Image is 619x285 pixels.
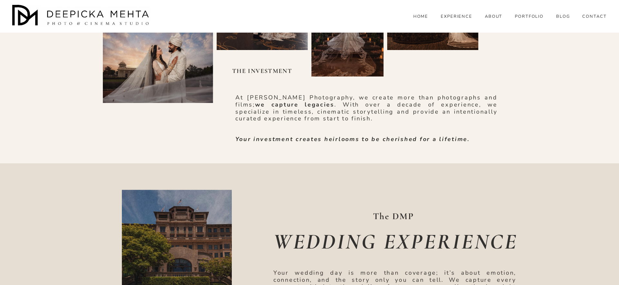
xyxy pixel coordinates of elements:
[556,14,570,19] span: BLOG
[384,229,518,255] em: EXPERIENCE
[485,14,503,20] a: ABOUT
[12,5,151,27] img: Austin Wedding Photographer - Deepicka Mehta Photography &amp; Cinematography
[232,67,292,75] strong: THE INVESTMENT
[373,211,414,222] strong: The DMP
[582,14,607,20] a: CONTACT
[273,229,377,255] em: WEDDING
[413,14,428,20] a: HOME
[235,94,497,122] p: At [PERSON_NAME] Photography, we create more than photographs and films; . With over a decade of ...
[235,135,470,143] em: Your investment creates heirlooms to be cherished for a lifetime.
[255,101,334,108] strong: we capture legacies
[441,14,473,20] a: EXPERIENCE
[515,14,544,20] a: PORTFOLIO
[556,14,570,20] a: folder dropdown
